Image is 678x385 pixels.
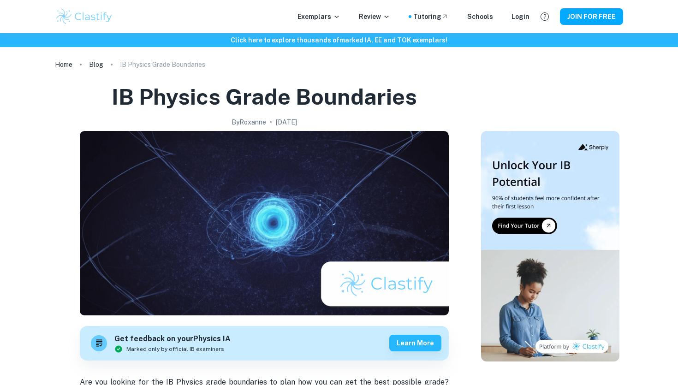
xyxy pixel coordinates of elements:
img: Clastify logo [55,7,113,26]
button: Help and Feedback [537,9,553,24]
p: Review [359,12,390,22]
a: Login [511,12,529,22]
button: Learn more [389,335,441,351]
a: Tutoring [413,12,449,22]
button: JOIN FOR FREE [560,8,623,25]
p: Exemplars [297,12,340,22]
h2: [DATE] [276,117,297,127]
a: Get feedback on yourPhysics IAMarked only by official IB examinersLearn more [80,326,449,361]
h6: Click here to explore thousands of marked IA, EE and TOK exemplars ! [2,35,676,45]
span: Marked only by official IB examiners [126,345,224,353]
a: Blog [89,58,103,71]
h1: IB Physics Grade Boundaries [112,82,417,112]
h2: By Roxanne [232,117,266,127]
p: • [270,117,272,127]
a: Schools [467,12,493,22]
h6: Get feedback on your Physics IA [114,333,231,345]
p: IB Physics Grade Boundaries [120,59,205,70]
a: Home [55,58,72,71]
img: IB Physics Grade Boundaries cover image [80,131,449,315]
img: Thumbnail [481,131,619,361]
